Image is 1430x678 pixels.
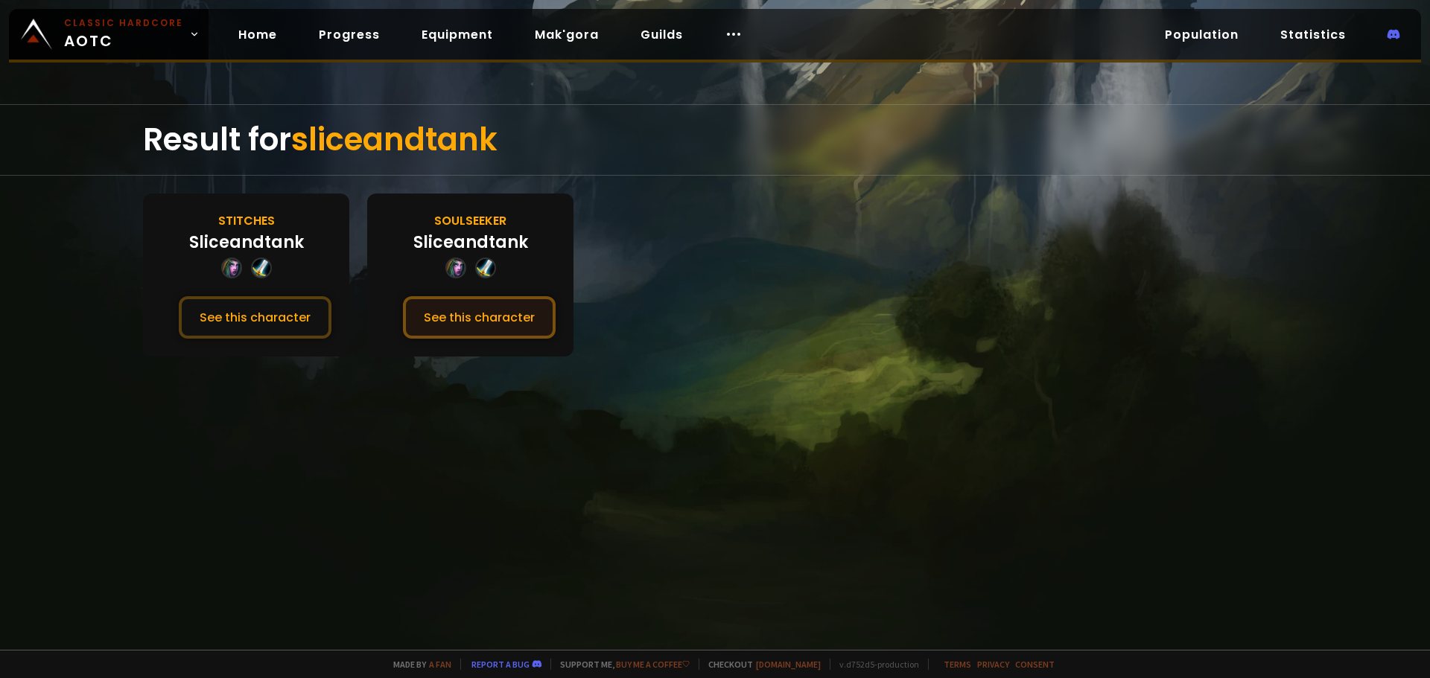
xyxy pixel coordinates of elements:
[189,230,304,255] div: Sliceandtank
[1015,659,1055,670] a: Consent
[291,118,498,161] span: sliceandtank
[429,659,451,670] a: a fan
[64,16,183,52] span: AOTC
[550,659,690,670] span: Support me,
[403,296,556,339] button: See this character
[471,659,530,670] a: Report a bug
[384,659,451,670] span: Made by
[1268,19,1358,50] a: Statistics
[434,211,506,230] div: Soulseeker
[9,9,209,60] a: Classic HardcoreAOTC
[756,659,821,670] a: [DOMAIN_NAME]
[307,19,392,50] a: Progress
[226,19,289,50] a: Home
[977,659,1009,670] a: Privacy
[64,16,183,30] small: Classic Hardcore
[944,659,971,670] a: Terms
[616,659,690,670] a: Buy me a coffee
[629,19,695,50] a: Guilds
[699,659,821,670] span: Checkout
[218,211,275,230] div: Stitches
[143,105,1287,175] div: Result for
[410,19,505,50] a: Equipment
[179,296,331,339] button: See this character
[1153,19,1251,50] a: Population
[413,230,528,255] div: Sliceandtank
[830,659,919,670] span: v. d752d5 - production
[523,19,611,50] a: Mak'gora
